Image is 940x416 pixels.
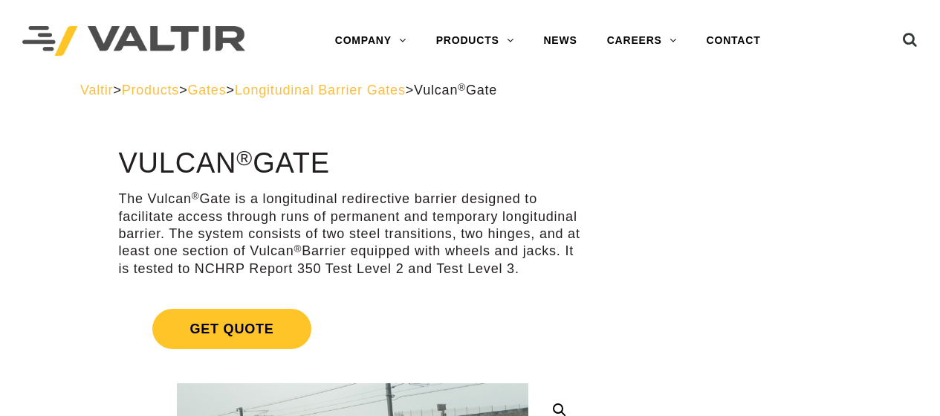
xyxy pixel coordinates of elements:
p: The Vulcan Gate is a longitudinal redirective barrier designed to facilitate access through runs ... [118,191,586,278]
a: CONTACT [692,26,776,56]
a: Longitudinal Barrier Gates [235,83,406,97]
span: Get Quote [152,309,311,349]
a: PRODUCTS [421,26,529,56]
a: Get Quote [118,291,586,367]
a: Products [122,83,179,97]
a: Gates [187,83,226,97]
img: Valtir [22,26,245,57]
span: Vulcan Gate [414,83,497,97]
a: NEWS [528,26,591,56]
sup: ® [236,146,253,170]
sup: ® [458,82,466,93]
sup: ® [192,191,200,202]
a: Valtir [80,83,113,97]
a: COMPANY [320,26,421,56]
sup: ® [294,243,302,255]
div: > > > > [80,82,860,99]
h1: Vulcan Gate [118,148,586,179]
a: CAREERS [592,26,692,56]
